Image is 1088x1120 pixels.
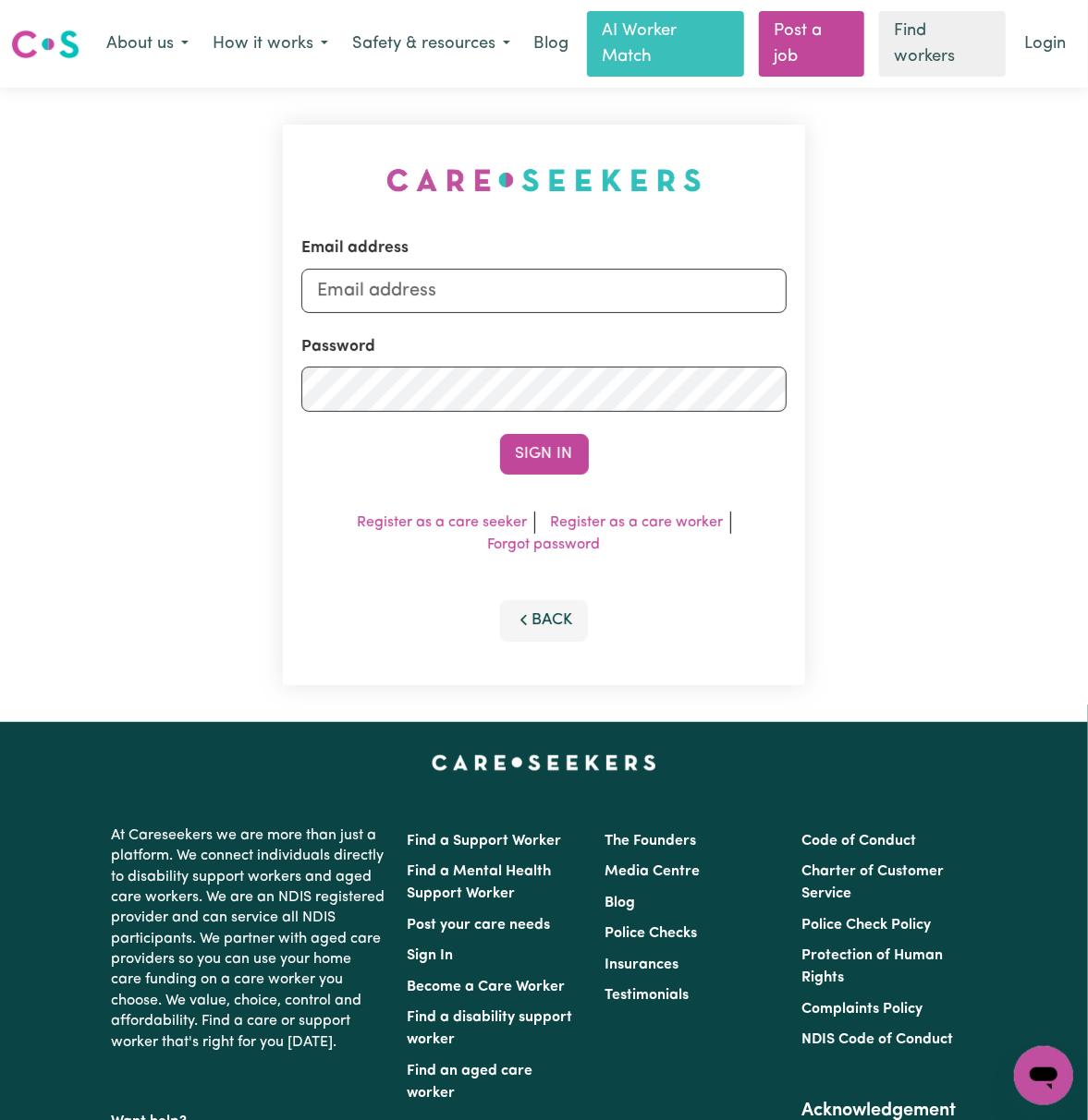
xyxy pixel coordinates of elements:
[340,25,522,64] button: Safety & resources
[605,957,678,972] a: Insurances
[407,864,551,901] a: Find a Mental Health Support Worker
[407,980,565,994] a: Become a Care Worker
[801,1032,953,1047] a: NDIS Code of Conduct
[801,834,916,849] a: Code of Conduct
[879,11,1006,77] a: Find workers
[605,834,696,849] a: The Founders
[759,11,864,77] a: Post a job
[94,25,201,64] button: About us
[1013,24,1077,65] a: Login
[407,834,561,849] a: Find a Support Worker
[11,28,79,61] img: Careseekers logo
[112,818,385,1060] p: At Careseekers we are more than just a platform. We connect individuals directly to disability su...
[587,11,744,77] a: AI Worker Match
[407,918,550,933] a: Post your care needs
[357,515,527,530] a: Register as a care seeker
[301,269,787,313] input: Email address
[550,515,723,530] a: Register as a care worker
[301,236,409,260] label: Email address
[801,864,944,901] a: Charter of Customer Service
[201,25,340,64] button: How it works
[605,988,689,1003] a: Testimonials
[407,1064,532,1101] a: Find an aged care worker
[801,918,931,933] a: Police Check Policy
[801,1002,923,1017] a: Complaints Policy
[1014,1046,1073,1105] iframe: Button to launch messaging window
[605,926,697,941] a: Police Checks
[500,434,589,475] button: Sign In
[605,896,635,910] a: Blog
[522,24,580,65] a: Blog
[432,755,656,770] a: Careseekers home page
[407,948,453,963] a: Sign In
[488,537,601,552] a: Forgot password
[11,23,79,66] a: Careseekers logo
[801,948,943,985] a: Protection of Human Rights
[407,1010,572,1047] a: Find a disability support worker
[605,864,700,879] a: Media Centre
[301,335,375,359] label: Password
[500,600,589,641] button: Back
